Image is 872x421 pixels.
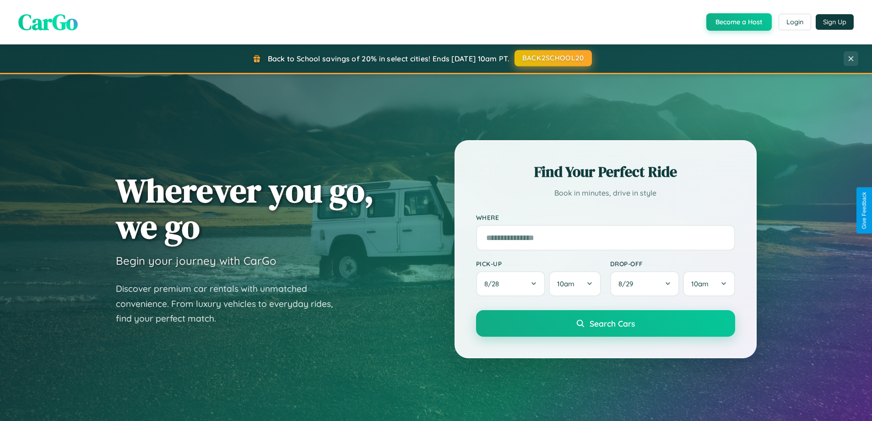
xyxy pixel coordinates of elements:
button: Login [779,14,811,30]
span: 8 / 29 [618,279,638,288]
div: Give Feedback [861,192,867,229]
button: 10am [549,271,601,296]
span: CarGo [18,7,78,37]
label: Where [476,213,735,221]
h3: Begin your journey with CarGo [116,254,276,268]
span: 10am [557,279,574,288]
button: Sign Up [816,14,854,30]
button: BACK2SCHOOL20 [515,50,592,66]
button: Become a Host [706,13,772,31]
p: Book in minutes, drive in style [476,186,735,200]
button: 10am [683,271,735,296]
span: Back to School savings of 20% in select cities! Ends [DATE] 10am PT. [268,54,509,63]
span: 8 / 28 [484,279,504,288]
button: 8/28 [476,271,546,296]
button: 8/29 [610,271,680,296]
label: Drop-off [610,260,735,268]
label: Pick-up [476,260,601,268]
button: Search Cars [476,310,735,337]
span: Search Cars [590,318,635,328]
h1: Wherever you go, we go [116,172,374,245]
span: 10am [691,279,709,288]
p: Discover premium car rentals with unmatched convenience. From luxury vehicles to everyday rides, ... [116,281,345,326]
h2: Find Your Perfect Ride [476,162,735,182]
